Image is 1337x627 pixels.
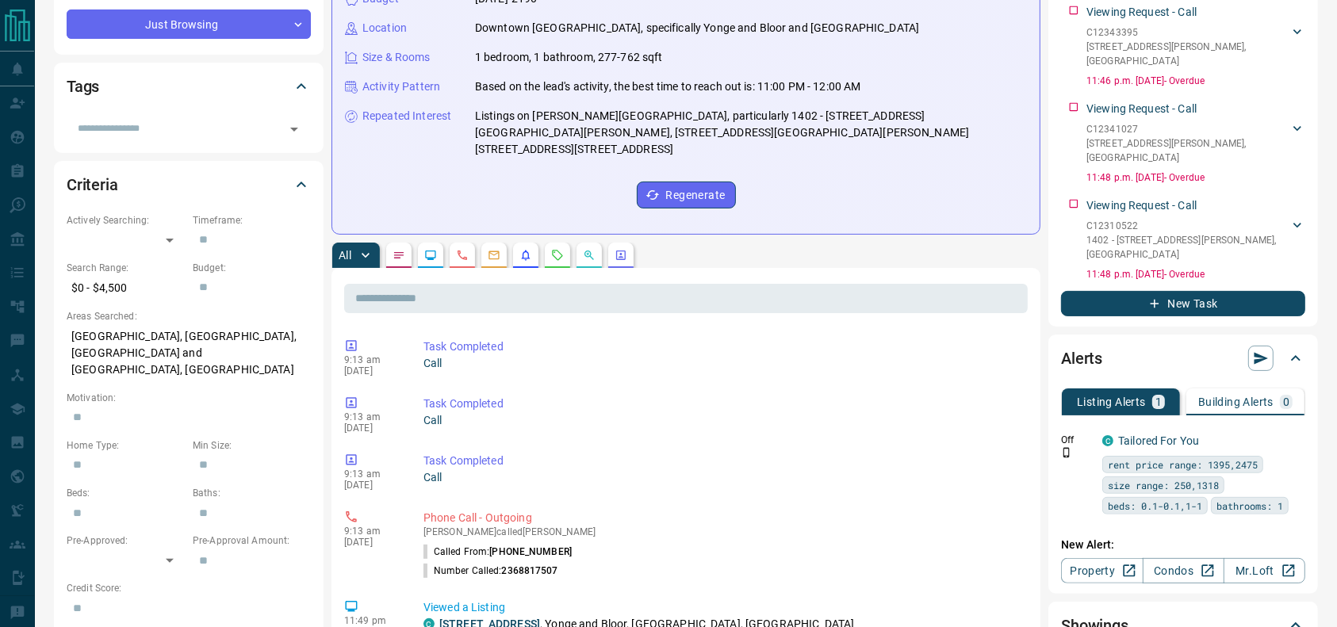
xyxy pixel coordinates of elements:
[1077,396,1146,407] p: Listing Alerts
[502,565,558,576] span: 2368817507
[344,537,400,548] p: [DATE]
[475,20,919,36] p: Downtown [GEOGRAPHIC_DATA], specifically Yonge and Bloor and [GEOGRAPHIC_DATA]
[1061,433,1093,447] p: Off
[193,213,311,227] p: Timeframe:
[1086,4,1197,21] p: Viewing Request - Call
[456,249,469,262] svg: Calls
[1155,396,1162,407] p: 1
[344,480,400,491] p: [DATE]
[1118,434,1199,447] a: Tailored For You
[339,250,351,261] p: All
[393,249,405,262] svg: Notes
[1086,267,1305,281] p: 11:48 p.m. [DATE] - Overdue
[615,249,627,262] svg: Agent Actions
[1086,219,1289,233] p: C12310522
[193,486,311,500] p: Baths:
[193,533,311,548] p: Pre-Approval Amount:
[193,261,311,275] p: Budget:
[1061,346,1102,371] h2: Alerts
[67,486,185,500] p: Beds:
[1108,477,1219,493] span: size range: 250,1318
[1086,40,1289,68] p: [STREET_ADDRESS][PERSON_NAME] , [GEOGRAPHIC_DATA]
[362,108,451,124] p: Repeated Interest
[1108,498,1202,514] span: beds: 0.1-0.1,1-1
[488,249,500,262] svg: Emails
[67,309,311,323] p: Areas Searched:
[1061,291,1305,316] button: New Task
[551,249,564,262] svg: Requests
[1108,457,1258,472] span: rent price range: 1395,2475
[67,67,311,105] div: Tags
[1061,339,1305,377] div: Alerts
[637,182,736,208] button: Regenerate
[1061,447,1072,458] svg: Push Notification Only
[423,453,1021,469] p: Task Completed
[67,323,311,383] p: [GEOGRAPHIC_DATA], [GEOGRAPHIC_DATA], [GEOGRAPHIC_DATA] and [GEOGRAPHIC_DATA], [GEOGRAPHIC_DATA]
[1102,435,1113,446] div: condos.ca
[344,526,400,537] p: 9:13 am
[519,249,532,262] svg: Listing Alerts
[423,545,572,559] p: Called From:
[1086,25,1289,40] p: C12343395
[1086,170,1305,185] p: 11:48 p.m. [DATE] - Overdue
[423,396,1021,412] p: Task Completed
[344,468,400,480] p: 9:13 am
[423,469,1021,486] p: Call
[1086,197,1197,214] p: Viewing Request - Call
[344,365,400,377] p: [DATE]
[1216,498,1283,514] span: bathrooms: 1
[423,599,1021,616] p: Viewed a Listing
[67,581,311,595] p: Credit Score:
[344,411,400,422] p: 9:13 am
[1061,558,1143,583] a: Property
[423,338,1021,355] p: Task Completed
[423,526,1021,537] p: [PERSON_NAME] called [PERSON_NAME]
[1143,558,1224,583] a: Condos
[1086,74,1305,88] p: 11:46 p.m. [DATE] - Overdue
[1224,558,1305,583] a: Mr.Loft
[67,261,185,275] p: Search Range:
[67,275,185,301] p: $0 - $4,500
[344,354,400,365] p: 9:13 am
[423,564,558,578] p: Number Called:
[1086,216,1305,265] div: C123105221402 - [STREET_ADDRESS][PERSON_NAME],[GEOGRAPHIC_DATA]
[67,10,311,39] div: Just Browsing
[1086,119,1305,168] div: C12341027[STREET_ADDRESS][PERSON_NAME],[GEOGRAPHIC_DATA]
[475,49,663,66] p: 1 bedroom, 1 bathroom, 277-762 sqft
[362,49,431,66] p: Size & Rooms
[423,412,1021,429] p: Call
[362,20,407,36] p: Location
[193,438,311,453] p: Min Size:
[423,510,1021,526] p: Phone Call - Outgoing
[1086,122,1289,136] p: C12341027
[67,172,118,197] h2: Criteria
[1086,233,1289,262] p: 1402 - [STREET_ADDRESS][PERSON_NAME] , [GEOGRAPHIC_DATA]
[67,438,185,453] p: Home Type:
[475,78,861,95] p: Based on the lead's activity, the best time to reach out is: 11:00 PM - 12:00 AM
[1061,537,1305,553] p: New Alert:
[344,422,400,434] p: [DATE]
[362,78,440,95] p: Activity Pattern
[67,391,311,405] p: Motivation:
[67,533,185,548] p: Pre-Approved:
[283,118,305,140] button: Open
[1086,22,1305,71] div: C12343395[STREET_ADDRESS][PERSON_NAME],[GEOGRAPHIC_DATA]
[1086,101,1197,117] p: Viewing Request - Call
[1283,396,1289,407] p: 0
[424,249,437,262] svg: Lead Browsing Activity
[489,546,572,557] span: [PHONE_NUMBER]
[67,213,185,227] p: Actively Searching:
[583,249,596,262] svg: Opportunities
[1198,396,1274,407] p: Building Alerts
[67,74,99,99] h2: Tags
[475,108,1027,158] p: Listings on [PERSON_NAME][GEOGRAPHIC_DATA], particularly 1402 - [STREET_ADDRESS][GEOGRAPHIC_DATA]...
[67,166,311,204] div: Criteria
[344,615,400,626] p: 11:49 pm
[1086,136,1289,165] p: [STREET_ADDRESS][PERSON_NAME] , [GEOGRAPHIC_DATA]
[423,355,1021,372] p: Call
